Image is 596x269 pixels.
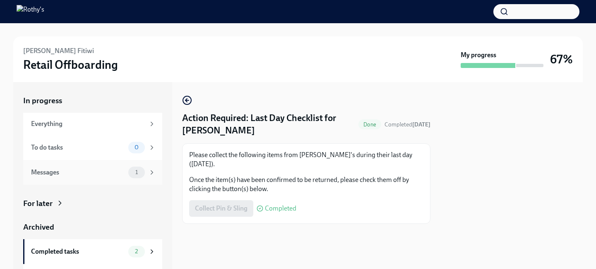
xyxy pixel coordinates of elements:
[385,121,430,128] span: Completed
[189,175,423,194] p: Once the item(s) have been confirmed to be returned, please check them off by clicking the button...
[23,46,94,56] h6: [PERSON_NAME] Fitiwi
[23,160,162,185] a: Messages1
[265,205,296,212] span: Completed
[358,121,381,128] span: Done
[23,198,162,209] a: For later
[23,135,162,160] a: To do tasks0
[31,119,145,128] div: Everything
[23,95,162,106] a: In progress
[130,144,144,150] span: 0
[31,143,125,152] div: To do tasks
[23,239,162,264] a: Completed tasks2
[31,247,125,256] div: Completed tasks
[461,51,496,60] strong: My progress
[23,222,162,233] a: Archived
[182,112,355,137] h4: Action Required: Last Day Checklist for [PERSON_NAME]
[23,113,162,135] a: Everything
[23,198,53,209] div: For later
[412,121,430,128] strong: [DATE]
[550,52,573,67] h3: 67%
[17,5,44,18] img: Rothy's
[23,57,118,72] h3: Retail Offboarding
[130,248,143,254] span: 2
[130,169,143,175] span: 1
[189,150,423,169] p: Please collect the following items from [PERSON_NAME]'s during their last day ([DATE]).
[385,121,430,128] span: October 13th, 2025 17:30
[31,168,125,177] div: Messages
